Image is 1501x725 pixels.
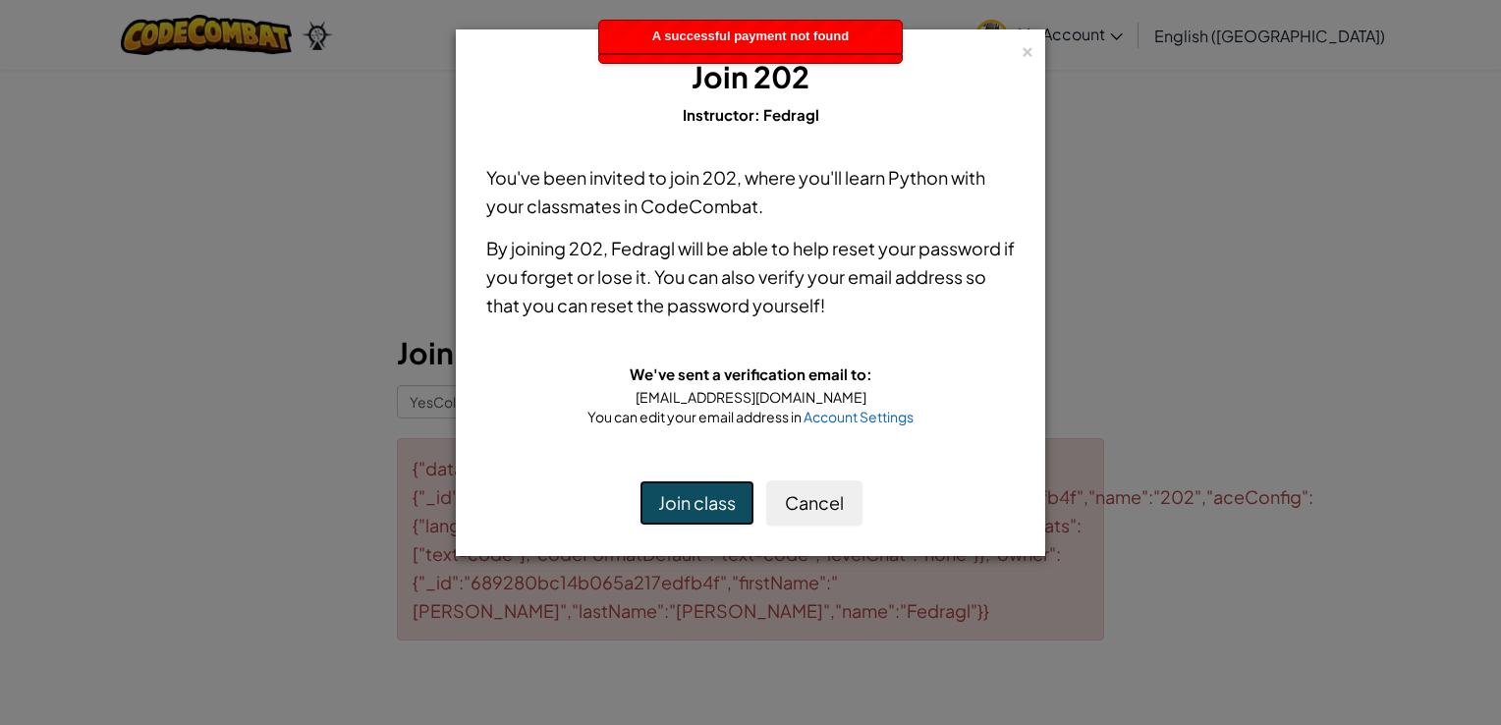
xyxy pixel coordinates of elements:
[486,166,702,189] span: You've been invited to join
[702,166,737,189] span: 202
[652,28,849,43] span: A successful payment not found
[486,387,1015,407] div: [EMAIL_ADDRESS][DOMAIN_NAME]
[1021,38,1034,59] div: ×
[603,237,611,259] span: ,
[737,166,888,189] span: , where you'll learn
[486,237,569,259] span: By joining
[692,58,749,95] span: Join
[630,364,872,383] span: We've sent a verification email to:
[753,58,809,95] span: 202
[639,480,754,526] button: Join class
[486,237,1015,316] span: will be able to help reset your password if you forget or lose it. You can also verify your email...
[804,408,914,425] a: Account Settings
[569,237,603,259] span: 202
[587,408,804,425] span: You can edit your email address in
[766,480,862,526] button: Cancel
[763,105,819,124] span: Fedragl
[611,237,675,259] span: Fedragl
[683,105,763,124] span: Instructor:
[888,166,948,189] span: Python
